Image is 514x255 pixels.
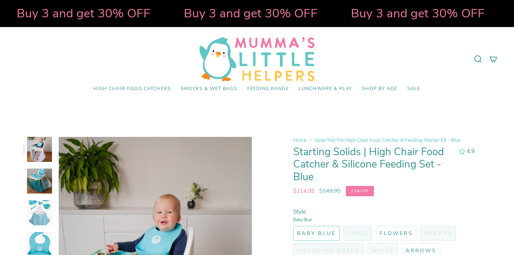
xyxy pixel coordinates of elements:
strong: Buy 3 and get 30% OFF [182,5,316,22]
a: Shop by Age [357,81,402,97]
span: Lions [347,230,368,237]
span: Style [293,208,306,216]
span: Baby Blue [297,230,336,237]
span: High Chair Food Catchers [93,86,171,92]
button: 4.92 out of 5.0 stars [456,147,476,156]
span: Hearts [424,230,452,237]
span: $114.95 [293,187,315,195]
span: Shop by Age [362,86,397,92]
span: Lunchware & Play [299,86,352,92]
div: 4.92 out of 5.0 stars [459,149,465,154]
a: Lunchware & Play [294,81,357,97]
span: 4.9 [467,148,475,155]
strong: Buy 3 and get 30% OFF [349,5,483,22]
span: White [371,247,394,254]
span: Pistachio Green [297,247,360,254]
a: Home [293,137,307,144]
span: SALE [407,86,421,92]
img: Mumma’s Little Helpers [199,37,315,81]
a: High Chair Food Catchers [88,81,176,97]
strong: Buy 3 and get 30% OFF [15,5,149,22]
a: SALE [402,81,426,97]
span: $149.95 [319,187,341,195]
span: Smocks & Wet Bags [181,86,237,92]
span: off [346,186,374,196]
span: Flowers [380,230,413,237]
a: Feeding Range [242,81,294,97]
a: Smocks & Wet Bags [176,81,242,97]
small: Baby Blue [293,216,477,223]
span: Splat Mat For High Chair Food Catcher & Feeding Starter Kit - Blue [315,137,461,144]
span: 23% [351,188,361,194]
h1: Starting Solids | High Chair Food Catcher & Silicone Feeding Set - Blue [293,146,453,183]
span: Feeding Range [247,86,289,92]
span: Arrows [406,247,437,254]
